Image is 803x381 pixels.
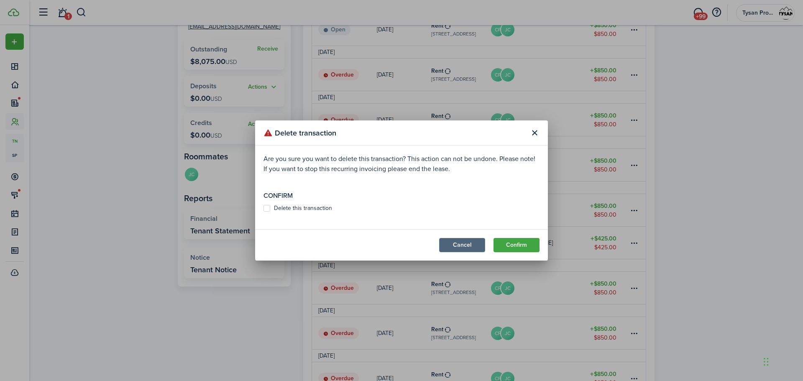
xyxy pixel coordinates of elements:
[761,341,803,381] div: Chat Widget
[263,205,332,212] label: Delete this transaction
[439,238,485,252] button: Cancel
[263,154,540,174] p: Are you sure you want to delete this transaction? This action can not be undone. Please note! If ...
[494,238,540,252] button: Confirm
[263,191,540,201] p: Confirm
[761,341,803,381] iframe: To enrich screen reader interactions, please activate Accessibility in Grammarly extension settings
[527,126,542,140] button: Close modal
[764,349,769,374] div: Drag
[263,125,525,141] modal-title: Delete transaction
